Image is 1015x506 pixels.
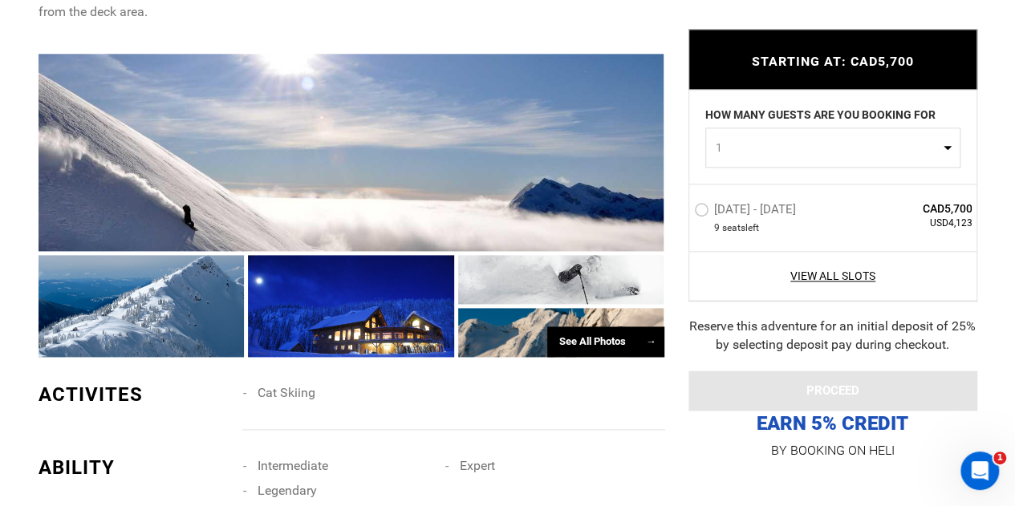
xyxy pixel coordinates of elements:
[722,221,759,235] span: seat left
[856,217,972,230] span: USD4,123
[741,221,745,235] span: s
[257,385,315,400] span: Cat Skiing
[856,200,972,217] span: CAD5,700
[752,54,914,69] span: STARTING AT: CAD5,700
[694,268,972,284] a: View All Slots
[993,451,1006,464] span: 1
[688,439,977,462] p: BY BOOKING ON HELI
[716,140,940,156] span: 1
[459,458,494,473] span: Expert
[257,483,316,498] span: Legendary
[688,370,977,411] button: PROCEED
[646,335,656,347] span: →
[39,454,231,481] div: ABILITY
[257,458,327,473] span: Intermediate
[714,221,720,235] span: 9
[688,318,977,354] div: Reserve this adventure for an initial deposit of 25% by selecting deposit pay during checkout.
[705,107,936,128] label: HOW MANY GUESTS ARE YOU BOOKING FOR
[39,381,231,408] div: ACTIVITES
[705,128,960,168] button: 1
[694,202,800,221] label: [DATE] - [DATE]
[547,326,664,358] div: See All Photos
[960,451,999,490] iframe: Intercom live chat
